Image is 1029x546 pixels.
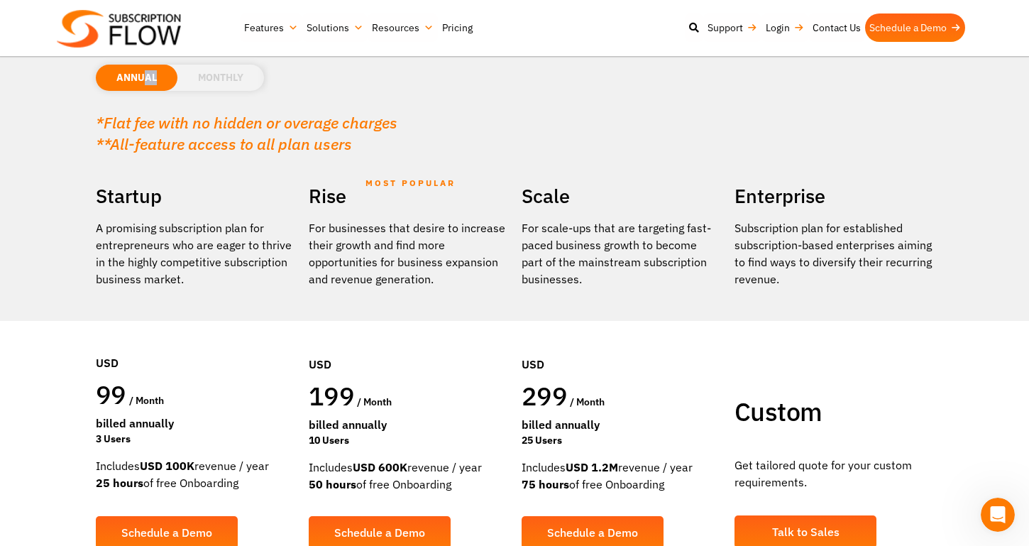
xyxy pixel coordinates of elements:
div: USD [522,313,720,380]
span: 99 [96,378,126,411]
span: 299 [522,379,567,413]
iframe: Intercom live chat [981,498,1015,532]
div: Billed Annually [522,416,720,433]
div: Includes revenue / year of free Onboarding [522,459,720,493]
p: Get tailored quote for your custom requirements. [734,457,933,491]
h2: Scale [522,180,720,212]
div: Includes revenue / year of free Onboarding [96,457,295,491]
div: 10 Users [309,433,507,448]
li: ANNUAL [96,65,177,91]
em: **All-feature access to all plan users [96,133,352,154]
strong: 75 hours [522,477,569,491]
h2: Enterprise [734,180,933,212]
p: A promising subscription plan for entrepreneurs who are eager to thrive in the highly competitive... [96,219,295,288]
strong: USD 100K [140,459,194,473]
strong: USD 600K [353,460,407,474]
h2: Rise [309,180,507,212]
a: Solutions [302,13,368,42]
span: / month [570,395,605,408]
div: 3 Users [96,432,295,447]
div: For scale-ups that are targeting fast-paced business growth to become part of the mainstream subs... [522,219,720,288]
span: 199 [309,379,354,413]
a: Contact Us [808,13,865,42]
a: Pricing [438,13,477,42]
div: Billed Annually [309,416,507,433]
span: MOST POPULAR [365,167,456,200]
li: MONTHLY [177,65,264,91]
div: 25 Users [522,433,720,448]
strong: 50 hours [309,477,356,491]
span: Talk to Sales [772,526,840,537]
strong: 25 hours [96,476,143,490]
img: Subscriptionflow [57,10,181,48]
span: Schedule a Demo [547,527,638,538]
div: Includes revenue / year of free Onboarding [309,459,507,493]
span: / month [357,395,392,408]
p: Subscription plan for established subscription-based enterprises aiming to find ways to diversify... [734,219,933,288]
div: USD [96,312,295,378]
div: For businesses that desire to increase their growth and find more opportunities for business expa... [309,219,507,288]
a: Support [703,13,761,42]
div: USD [309,313,507,380]
em: *Flat fee with no hidden or overage charges [96,112,397,133]
h2: Startup [96,180,295,212]
div: Billed Annually [96,415,295,432]
span: / month [129,394,164,407]
strong: USD 1.2M [566,460,618,474]
span: Schedule a Demo [121,527,212,538]
span: Schedule a Demo [334,527,425,538]
a: Schedule a Demo [865,13,965,42]
a: Login [761,13,808,42]
a: Features [240,13,302,42]
a: Resources [368,13,438,42]
span: Custom [734,395,822,428]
